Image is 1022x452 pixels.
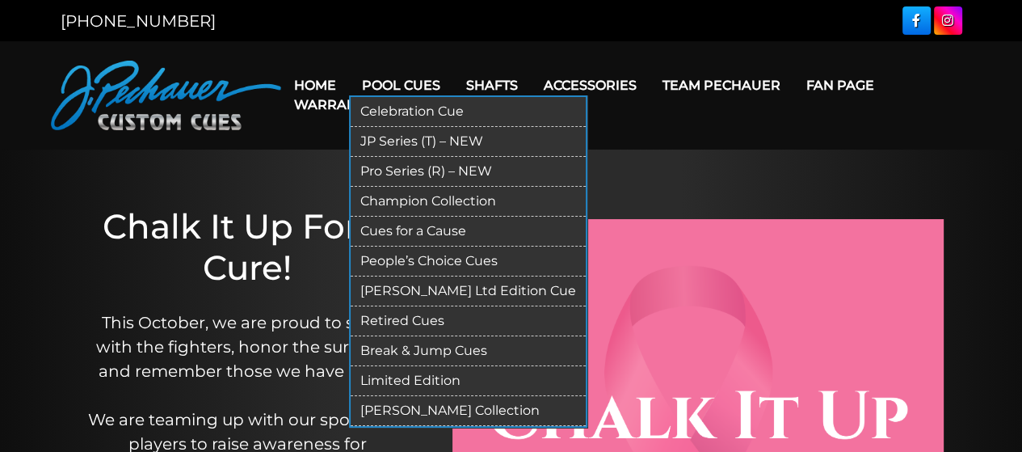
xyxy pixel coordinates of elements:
[281,65,349,106] a: Home
[351,217,586,247] a: Cues for a Cause
[351,396,586,426] a: [PERSON_NAME] Collection
[351,157,586,187] a: Pro Series (R) – NEW
[61,11,216,31] a: [PHONE_NUMBER]
[351,336,586,366] a: Break & Jump Cues
[351,127,586,157] a: JP Series (T) – NEW
[531,65,650,106] a: Accessories
[351,306,586,336] a: Retired Cues
[453,65,531,106] a: Shafts
[351,187,586,217] a: Champion Collection
[650,65,793,106] a: Team Pechauer
[385,84,447,125] a: Cart
[351,97,586,127] a: Celebration Cue
[281,84,385,125] a: Warranty
[349,65,453,106] a: Pool Cues
[351,366,586,396] a: Limited Edition
[51,61,281,130] img: Pechauer Custom Cues
[351,247,586,277] a: People’s Choice Cues
[793,65,887,106] a: Fan Page
[85,206,410,288] h1: Chalk It Up For A Cure!
[351,277,586,306] a: [PERSON_NAME] Ltd Edition Cue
